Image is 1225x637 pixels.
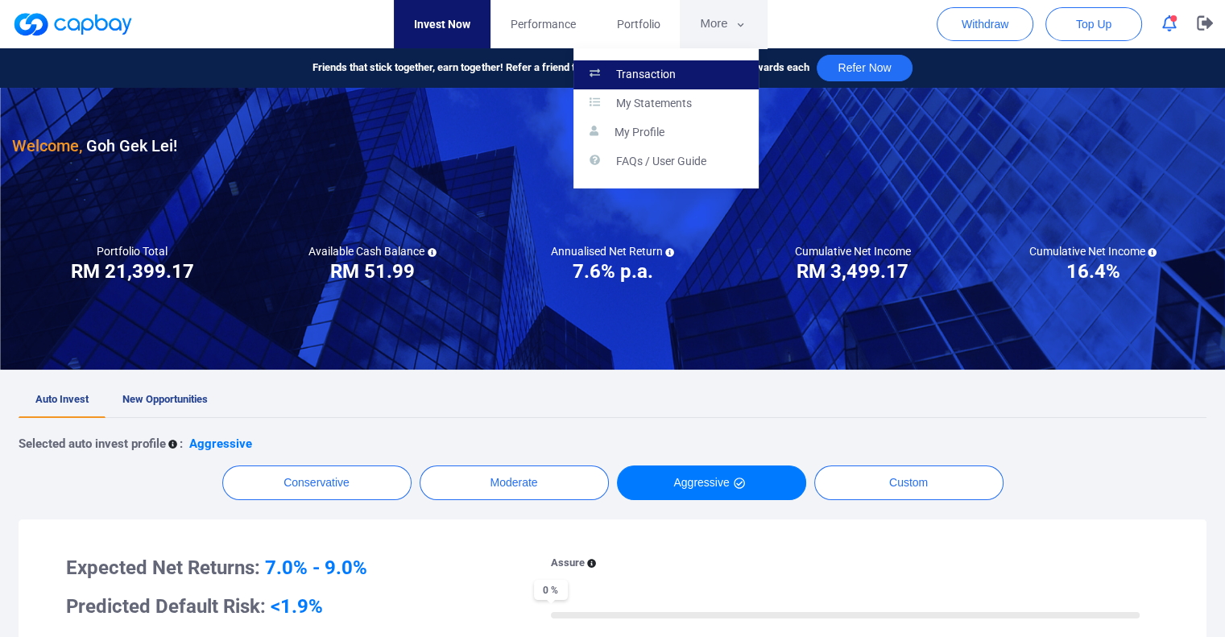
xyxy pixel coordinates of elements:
[616,97,692,111] p: My Statements
[573,147,759,176] a: FAQs / User Guide
[573,118,759,147] a: My Profile
[573,60,759,89] a: Transaction
[616,155,706,169] p: FAQs / User Guide
[573,89,759,118] a: My Statements
[615,126,664,140] p: My Profile
[616,68,676,82] p: Transaction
